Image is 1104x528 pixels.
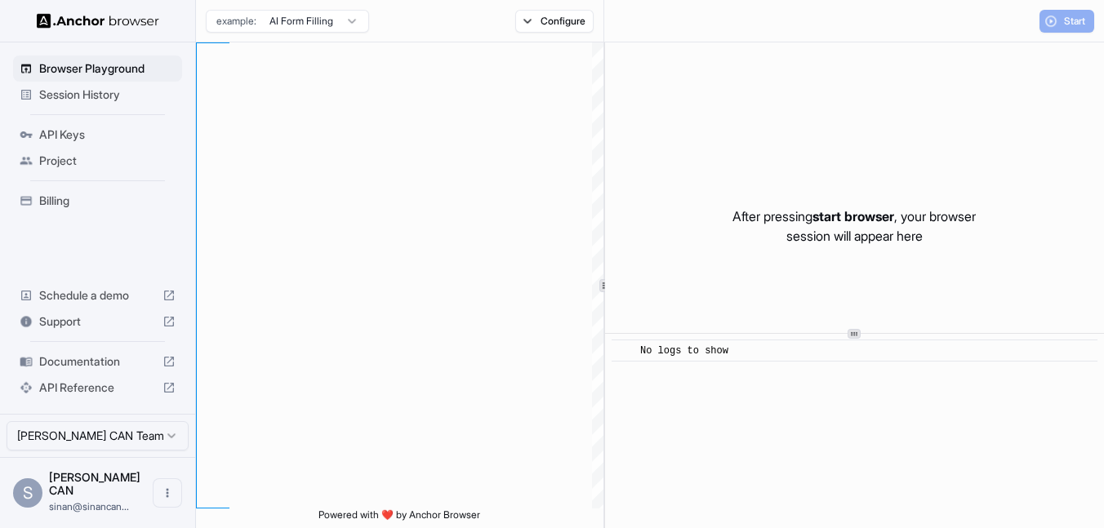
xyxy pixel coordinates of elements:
[49,500,129,512] span: sinan@sinancan.net
[153,478,182,508] button: Open menu
[196,42,310,77] textarea: Editor content
[216,15,256,28] span: example:
[13,308,182,335] div: Support
[37,13,159,29] img: Anchor Logo
[13,188,182,214] div: Billing
[13,375,182,401] div: API Reference
[13,478,42,508] div: S
[13,55,182,82] div: Browser Playground
[13,82,182,108] div: Session History
[13,282,182,308] div: Schedule a demo
[39,153,176,169] span: Project
[39,126,176,143] span: API Keys
[39,193,176,209] span: Billing
[620,343,628,359] span: ​
[39,60,176,77] span: Browser Playground
[318,508,480,528] span: Powered with ❤️ by Anchor Browser
[39,287,156,304] span: Schedule a demo
[13,148,182,174] div: Project
[13,348,182,375] div: Documentation
[39,353,156,370] span: Documentation
[39,87,176,103] span: Session History
[732,206,976,246] p: After pressing , your browser session will appear here
[812,208,894,224] span: start browser
[49,470,140,497] span: Sinan CAN
[13,122,182,148] div: API Keys
[39,313,156,330] span: Support
[640,345,728,357] span: No logs to show
[515,10,594,33] button: Configure
[39,379,156,396] span: API Reference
